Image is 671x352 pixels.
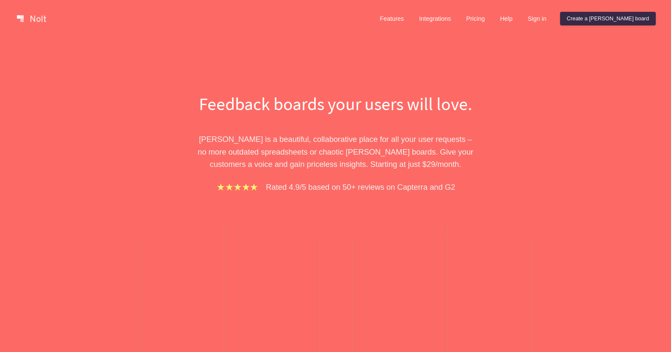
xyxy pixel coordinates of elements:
a: Integrations [412,12,458,25]
a: Help [493,12,519,25]
p: Rated 4.9/5 based on 50+ reviews on Capterra and G2 [266,181,455,193]
a: Sign in [521,12,553,25]
img: stars.b067e34983.png [216,182,259,192]
p: [PERSON_NAME] is a beautiful, collaborative place for all your user requests – no more outdated s... [190,133,482,170]
a: Pricing [459,12,492,25]
a: Features [373,12,411,25]
a: Create a [PERSON_NAME] board [560,12,656,25]
h1: Feedback boards your users will love. [190,91,482,116]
